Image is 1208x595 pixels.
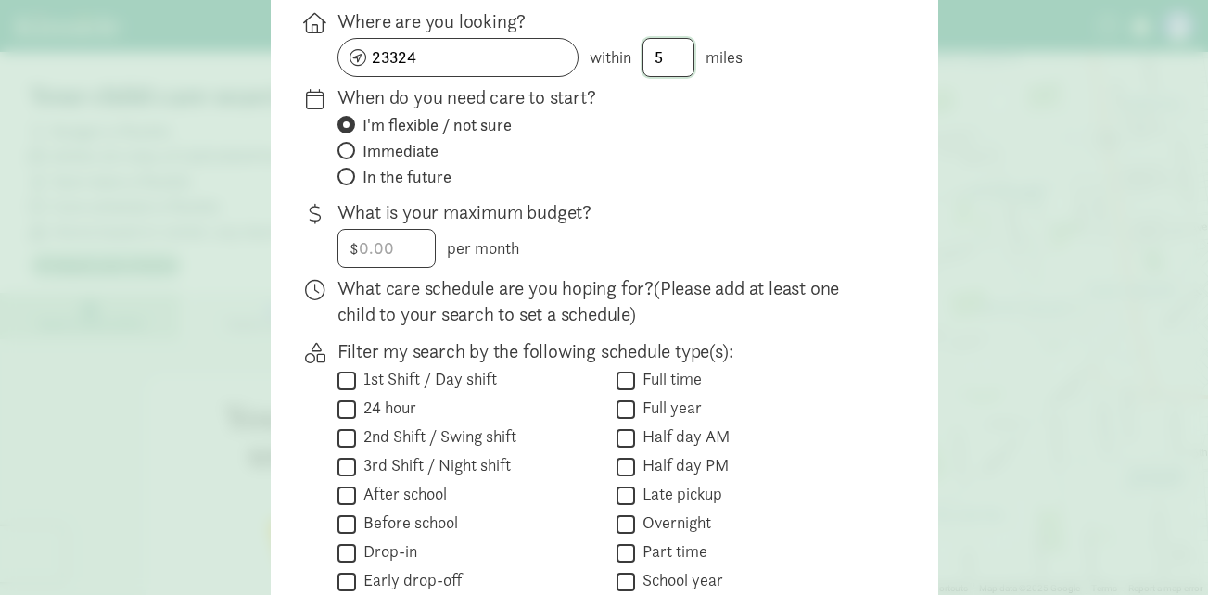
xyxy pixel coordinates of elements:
label: Overnight [635,512,711,534]
label: Part time [635,540,707,563]
span: per month [447,237,519,259]
label: After school [356,483,447,505]
label: 2nd Shift / Swing shift [356,425,516,448]
label: School year [635,569,723,591]
p: When do you need care to start? [337,84,879,110]
span: (Please add at least one child to your search to set a schedule) [337,275,840,326]
label: Full year [635,397,702,419]
label: Before school [356,512,458,534]
span: Immediate [362,140,439,162]
span: In the future [362,166,451,188]
label: Late pickup [635,483,722,505]
p: What is your maximum budget? [337,199,879,225]
input: enter zipcode or address [338,39,578,76]
p: Filter my search by the following schedule type(s): [337,338,879,364]
p: What care schedule are you hoping for? [337,275,879,327]
label: Half day PM [635,454,729,476]
label: 24 hour [356,397,416,419]
span: I'm flexible / not sure [362,114,512,136]
label: Drop-in [356,540,417,563]
label: Full time [635,368,702,390]
span: miles [706,46,743,68]
label: Early drop-off [356,569,462,591]
input: 0.00 [338,230,435,267]
p: Where are you looking? [337,8,879,34]
label: Half day AM [635,425,730,448]
span: within [590,46,631,68]
label: 3rd Shift / Night shift [356,454,511,476]
label: 1st Shift / Day shift [356,368,497,390]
